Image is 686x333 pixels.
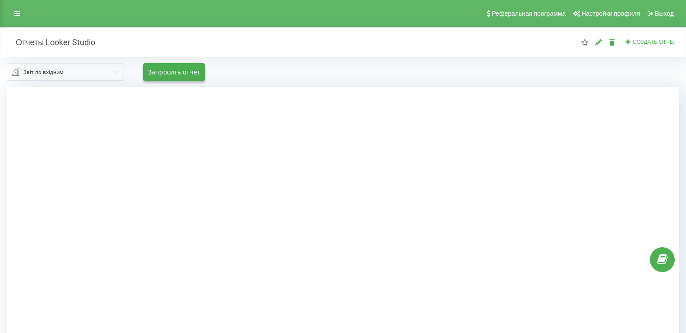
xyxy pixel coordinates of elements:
[143,63,205,81] button: Запросить отчет
[492,10,566,17] span: Реферальная программа
[622,38,679,46] button: Создать отчет
[633,39,677,45] span: Создать отчет
[581,39,589,45] i: Этот отчет будет загружен первым при открытии "Отчеты Looker Studio". Вы можете назначить любой д...
[608,39,616,45] i: Удалить отчет
[655,10,674,17] span: Выход
[7,37,95,47] h2: Отчеты Looker Studio
[625,39,631,44] i: Создать отчет
[655,282,677,304] iframe: Intercom live chat
[595,39,603,45] i: Редактировать отчет
[581,10,640,17] span: Настройки профиля
[23,67,64,77] div: Звіт по вхідним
